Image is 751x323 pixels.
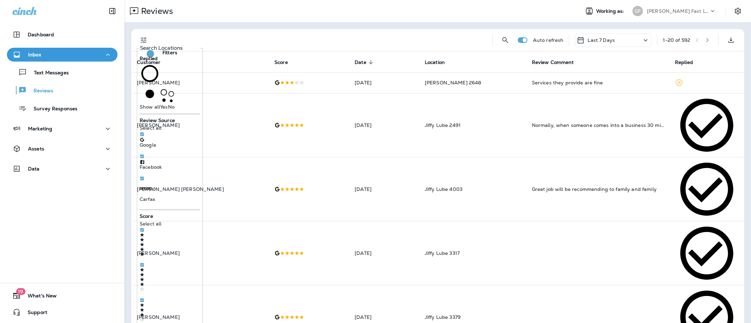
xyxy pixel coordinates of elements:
span: Review Source [140,117,175,123]
span: Date [355,59,366,65]
span: Jiffy Lube 4003 [425,186,462,192]
button: 19What's New [7,289,118,303]
span: Review Comment [532,59,583,65]
p: Dashboard [28,32,54,37]
span: 4 Stars [140,267,144,292]
button: Marketing [7,122,118,136]
span: Jiffy Lube 3317 [425,250,460,256]
span: Replied [675,59,693,65]
span: Support [21,310,47,318]
button: Text Messages [7,65,118,80]
span: Score [274,59,297,65]
span: No [168,104,175,110]
td: [DATE] [349,221,419,285]
button: Inbox [7,48,118,62]
span: Yes [160,104,168,110]
span: Jiffy Lube 3379 [425,314,461,320]
p: Data [28,166,40,172]
p: Auto refresh [533,37,564,43]
div: GF [632,6,643,16]
span: Date [355,59,375,65]
p: [PERSON_NAME] Fast Lube dba [PERSON_NAME] [647,8,709,14]
span: 5 Stars [140,232,144,257]
p: Reviews [138,6,173,16]
span: Show all [140,104,160,110]
button: Support [7,305,118,319]
p: Survey Responses [27,106,77,112]
button: Reviews [7,83,118,98]
p: Facebook [140,164,162,170]
button: Survey Responses [7,101,118,116]
button: Export as CSV [724,33,738,47]
button: Collapse Sidebar [103,4,122,18]
span: Working as: [596,8,626,14]
span: Score [274,59,288,65]
button: Dashboard [7,28,118,41]
span: [PERSON_NAME] 2648 [425,80,481,86]
p: Carfax [140,196,155,202]
span: Filters [162,50,177,56]
button: Settings [732,5,744,17]
p: Google [140,142,156,148]
p: Select all [140,125,200,131]
span: Location [425,59,445,65]
td: [DATE] [349,72,419,93]
p: Inbox [28,52,41,57]
p: Last 7 Days [588,37,615,43]
span: Score [140,213,153,219]
button: Assets [7,142,118,156]
td: [DATE] [349,93,419,157]
p: Assets [28,146,44,151]
button: Search Reviews [498,33,512,47]
span: Location [425,59,454,65]
button: Filters [137,33,151,47]
p: Reviews [27,88,53,94]
div: Services they provide are fine [532,79,664,86]
span: Replied [140,55,158,62]
span: Jiffy Lube 2491 [425,122,461,128]
div: 1 - 20 of 592 [663,37,690,43]
span: Replied [675,59,702,65]
span: Review Comment [532,59,574,65]
td: [DATE] [349,157,419,221]
p: Marketing [28,126,52,131]
span: 19 [16,288,25,295]
div: Normally, when someone comes into a business 30 minutes before they are supposed to close attitud... [532,122,664,129]
button: Data [7,162,118,176]
span: What's New [21,293,57,301]
p: Select all [140,221,200,227]
div: Great job will be recommending to family and family [532,186,664,193]
p: Text Messages [27,70,69,76]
